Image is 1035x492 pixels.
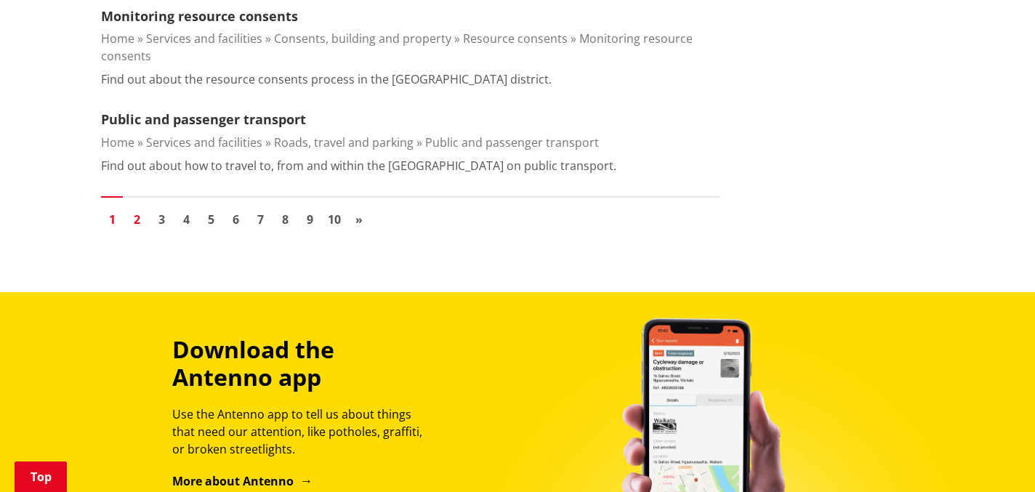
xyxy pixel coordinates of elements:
p: Use the Antenno app to tell us about things that need our attention, like potholes, graffiti, or ... [172,406,435,458]
a: Go to page 10 [323,209,345,230]
a: Go to page 2 [126,209,148,230]
p: Find out about the resource consents process in the [GEOGRAPHIC_DATA] district. [101,70,552,88]
a: Go to page 4 [175,209,197,230]
a: Go to page 5 [200,209,222,230]
a: Go to page 7 [249,209,271,230]
a: Go to next page [348,209,370,230]
a: Services and facilities [146,134,262,150]
a: Public and passenger transport [425,134,599,150]
a: Top [15,461,67,492]
a: Monitoring resource consents [101,31,693,64]
h3: Download the Antenno app [172,336,435,392]
a: Home [101,31,134,47]
a: Roads, travel and parking [274,134,414,150]
a: Resource consents [463,31,568,47]
a: Go to page 6 [225,209,246,230]
p: Find out about how to travel to, from and within the [GEOGRAPHIC_DATA] on public transport. [101,157,616,174]
a: Page 1 [101,209,123,230]
a: Public and passenger transport [101,110,306,128]
a: Go to page 8 [274,209,296,230]
a: Consents, building and property [274,31,451,47]
a: More about Antenno [172,473,313,489]
nav: Pagination [101,196,720,234]
span: » [355,211,363,227]
a: Home [101,134,134,150]
a: Services and facilities [146,31,262,47]
a: Monitoring resource consents [101,7,298,25]
iframe: Messenger Launcher [968,431,1020,483]
a: Go to page 9 [299,209,321,230]
a: Go to page 3 [150,209,172,230]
